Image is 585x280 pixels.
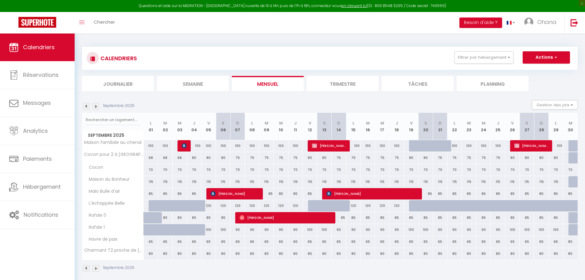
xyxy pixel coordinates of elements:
abbr: L [150,120,152,126]
abbr: S [323,120,326,126]
div: 100 [505,224,520,235]
div: 100 [245,140,259,152]
abbr: D [540,120,543,126]
th: 14 [332,113,346,140]
div: 75 [476,152,491,164]
a: en cliquant ici [341,3,367,8]
div: 100 [476,140,491,152]
div: 85 [144,188,158,199]
abbr: L [353,120,354,126]
div: 115 [187,176,201,187]
div: 115 [173,176,187,187]
div: 75 [288,152,303,164]
button: Gestion des prix [532,100,578,109]
div: 100 [520,224,534,235]
div: 80 [187,212,201,223]
div: 70 [201,164,216,175]
div: 85 [274,188,288,199]
th: 01 [144,113,158,140]
div: 75 [447,152,462,164]
li: Mensuel [232,76,304,91]
div: 115 [346,176,361,187]
div: 115 [317,176,332,187]
span: Cocon pour 2 à [GEOGRAPHIC_DATA] [83,152,145,157]
abbr: L [555,120,557,126]
span: Messages [23,99,51,107]
div: 85 [187,188,201,199]
span: Cocon [83,164,106,171]
div: 70 [158,164,173,175]
div: 70 [288,164,303,175]
div: 85 [201,212,216,223]
span: Septembre 2025 [82,131,143,140]
div: 85 [303,188,317,199]
div: 65 [303,236,317,247]
div: 85 [520,188,534,199]
abbr: M [178,120,181,126]
div: 75 [361,152,375,164]
div: 115 [332,176,346,187]
img: Super Booking [18,17,56,28]
div: 115 [201,176,216,187]
div: 65 [230,236,245,247]
th: 24 [476,113,491,140]
div: 85 [462,188,476,199]
div: 100 [404,224,418,235]
span: Notifications [24,211,58,219]
div: 65 [259,236,274,247]
div: 120 [230,200,245,211]
div: 80 [201,152,216,164]
div: 85 [520,212,534,223]
div: 85 [173,188,187,199]
div: 70 [534,164,548,175]
div: 85 [158,188,173,199]
div: 85 [288,188,303,199]
abbr: J [294,120,297,126]
th: 28 [534,113,548,140]
div: 90 [288,224,303,235]
div: 120 [389,200,404,211]
div: 115 [419,176,433,187]
div: 80 [187,152,201,164]
div: 100 [549,224,563,235]
th: 21 [433,113,447,140]
div: 100 [375,140,389,152]
div: 100 [274,140,288,152]
div: 90 [346,224,361,235]
div: 85 [534,212,548,223]
div: 115 [230,176,245,187]
div: 70 [259,164,274,175]
th: 03 [173,113,187,140]
div: 70 [346,164,361,175]
abbr: M [569,120,572,126]
div: 85 [462,212,476,223]
span: [PERSON_NAME] [182,140,187,152]
div: 115 [361,176,375,187]
div: 70 [317,164,332,175]
abbr: D [439,120,442,126]
div: 120 [274,200,288,211]
p: Septembre 2025 [103,103,135,109]
th: 18 [389,113,404,140]
span: Réservations [23,71,59,79]
abbr: V [207,120,210,126]
div: 115 [433,176,447,187]
abbr: J [497,120,499,126]
div: 80 [216,152,230,164]
div: 75 [230,152,245,164]
button: Actions [523,51,570,64]
div: 70 [303,164,317,175]
div: 65 [187,236,201,247]
h3: CALENDRIERS [99,51,137,65]
div: 85 [389,212,404,223]
abbr: M [467,120,471,126]
span: [PERSON_NAME] [514,140,548,152]
div: 90 [230,224,245,235]
th: 15 [346,113,361,140]
li: Journalier [82,76,154,91]
img: logout [571,19,578,26]
div: 100 [462,140,476,152]
div: 80 [303,152,317,164]
div: 70 [563,164,578,175]
div: 120 [288,200,303,211]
